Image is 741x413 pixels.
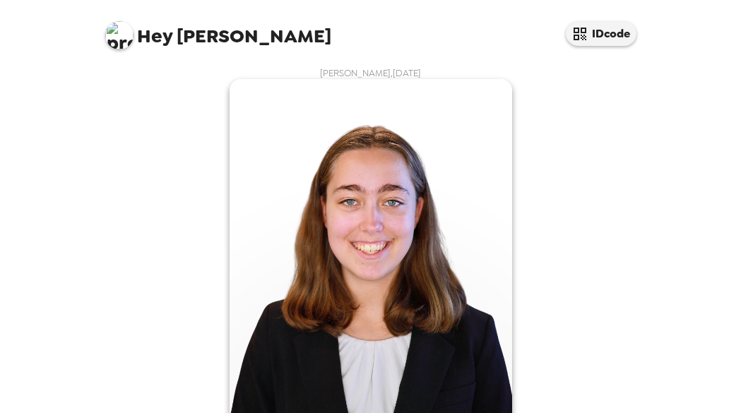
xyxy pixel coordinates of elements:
img: profile pic [105,21,134,49]
span: [PERSON_NAME] [105,14,331,46]
button: IDcode [566,21,636,46]
span: [PERSON_NAME] , [DATE] [320,67,421,79]
span: Hey [137,23,172,49]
